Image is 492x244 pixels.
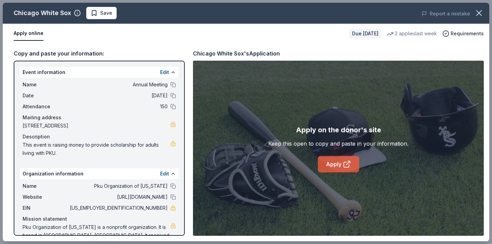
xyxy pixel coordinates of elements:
div: Chicago White Sox [14,8,71,19]
span: [US_EMPLOYER_IDENTIFICATION_NUMBER] [68,204,168,212]
button: Save [86,7,117,19]
span: EIN [23,204,68,212]
button: Apply online [14,26,43,41]
div: Event information [20,67,179,78]
button: Edit [160,68,169,76]
span: Save [100,9,112,17]
span: Website [23,193,68,201]
div: Description [23,133,176,141]
span: Attendance [23,102,68,111]
span: Name [23,182,68,190]
span: [STREET_ADDRESS] [23,122,170,130]
span: This event is raising money to provide scholarship for adults living with PKU. [23,141,170,157]
span: Date [23,91,68,100]
div: 2 applies last week [387,29,437,38]
div: Mission statement [23,215,176,223]
span: Annual Meeting [68,81,168,89]
div: Copy and paste your information: [14,49,185,58]
span: 150 [68,102,168,111]
div: Mailing address [23,113,176,122]
div: Keep this open to copy and paste in your information. [268,139,409,148]
div: Apply on the donor's site [296,124,381,135]
span: Requirements [451,29,484,38]
span: [DATE] [68,91,168,100]
a: Apply [318,156,359,172]
div: Due [DATE] [349,29,381,38]
div: Organization information [20,168,179,179]
button: Edit [160,170,169,178]
div: Chicago White Sox's Application [193,49,280,58]
button: Report a mistake [422,10,470,18]
span: [URL][DOMAIN_NAME] [68,193,168,201]
button: Requirements [442,29,484,38]
span: Name [23,81,68,89]
span: Pku Organization of [US_STATE] [68,182,168,190]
